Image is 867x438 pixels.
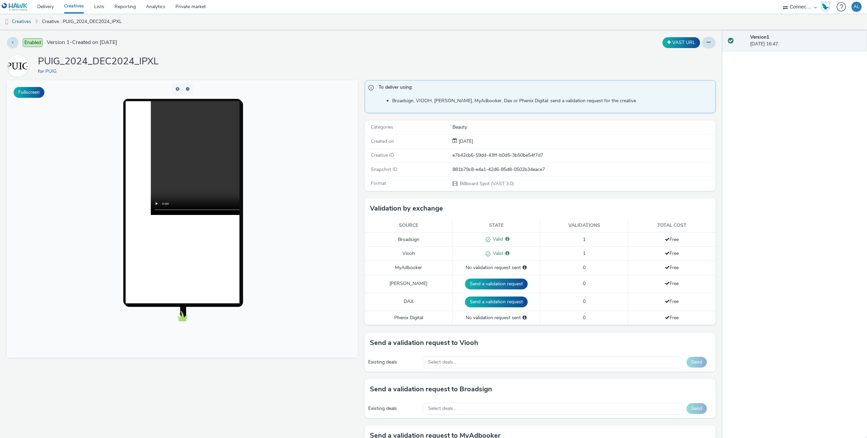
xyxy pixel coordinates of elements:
[365,261,452,275] td: MyAdbooker
[370,384,492,394] h3: Send a validation request to Broadsign
[686,357,707,368] button: Send
[452,124,715,131] div: Beauty
[371,124,393,130] span: Categories
[428,406,456,412] span: Select deals...
[23,38,43,47] span: Enabled
[39,14,125,30] a: Creative : PUIG_2024_DEC2024_IPXL
[662,37,700,48] button: VAST URL
[14,87,44,98] button: Fullscreen
[38,55,158,68] h1: PUIG_2024_DEC2024_IPXL
[7,63,31,69] a: PUIG
[523,264,527,271] div: Please select a deal below and click on Send to send a validation request to MyAdbooker.
[665,250,679,257] span: Free
[540,219,628,233] th: Validations
[371,166,397,173] span: Snapshot ID
[8,56,27,76] img: PUIG
[371,138,394,145] span: Created on
[583,236,586,243] span: 1
[47,39,117,46] span: Version 1 - Created on [DATE]
[392,97,712,104] li: Broadsign, VIOOH, [PERSON_NAME], MyAdbooker, Dax or Phenix Digital: send a validation request for...
[370,203,443,214] h3: Validation by exchange
[371,180,386,187] span: Format
[365,233,452,247] td: Broadsign
[379,84,709,93] span: To deliver using:
[583,250,586,257] span: 1
[665,280,679,287] span: Free
[820,1,830,12] img: Hawk Academy
[371,152,394,158] span: Creative ID
[686,403,707,414] button: Send
[2,3,28,11] img: undefined Logo
[457,138,473,145] span: [DATE]
[456,264,536,271] div: No validation request sent
[583,298,586,305] span: 0
[38,68,45,74] span: for
[428,359,456,365] span: Select deals...
[820,1,833,12] a: Hawk Academy
[365,311,452,325] td: Phenix Digital
[583,264,586,271] span: 0
[490,236,503,242] span: Valid
[523,314,527,321] div: Please select a deal below and click on Send to send a validation request to Phenix Digital.
[45,68,59,74] a: PUIG
[452,152,715,159] div: e7b42cb6-59dd-43ff-b0d5-3b50be54f7d7
[365,275,452,293] td: [PERSON_NAME]
[459,180,514,187] span: Billboard Spot (VAST 3.0)
[456,314,536,321] div: No validation request sent
[465,297,528,307] button: Send a validation request
[665,314,679,321] span: Free
[365,247,452,261] td: Viooh
[750,34,769,40] strong: Version 1
[365,293,452,311] td: DAX
[465,279,528,289] button: Send a validation request
[665,298,679,305] span: Free
[853,2,860,12] div: AL
[665,264,679,271] span: Free
[3,19,10,25] img: dooh
[452,166,715,173] div: 881b79c8-e4a1-42d6-85d8-0502b34eace7
[583,280,586,287] span: 0
[665,236,679,243] span: Free
[457,138,473,145] div: Creation 05 December 2024, 16:47
[452,219,540,233] th: State
[368,359,420,366] div: Existing deals
[490,250,503,257] span: Valid
[365,219,452,233] th: Source
[628,219,716,233] th: Total cost
[583,314,586,321] span: 0
[370,338,478,348] h3: Send a validation request to Viooh
[661,37,702,48] div: Duplicate the creative as a VAST URL
[368,405,420,412] div: Existing deals
[750,34,862,48] div: [DATE] 16:47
